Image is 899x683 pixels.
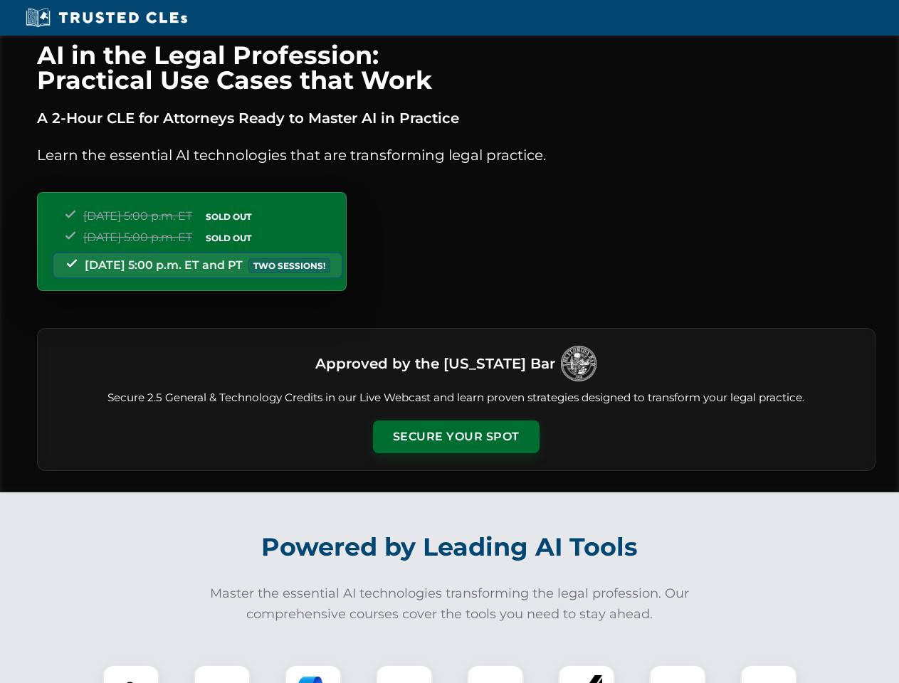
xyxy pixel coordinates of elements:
p: Secure 2.5 General & Technology Credits in our Live Webcast and learn proven strategies designed ... [55,390,858,406]
h2: Powered by Leading AI Tools [56,522,844,572]
img: Trusted CLEs [21,7,191,28]
p: Master the essential AI technologies transforming the legal profession. Our comprehensive courses... [201,583,699,625]
span: SOLD OUT [201,209,256,224]
img: Logo [561,346,596,381]
button: Secure Your Spot [373,420,540,453]
h1: AI in the Legal Profession: Practical Use Cases that Work [37,43,876,92]
h3: Approved by the [US_STATE] Bar [315,351,555,376]
span: [DATE] 5:00 p.m. ET [83,209,192,223]
span: [DATE] 5:00 p.m. ET [83,231,192,244]
span: SOLD OUT [201,231,256,245]
p: A 2-Hour CLE for Attorneys Ready to Master AI in Practice [37,107,876,129]
p: Learn the essential AI technologies that are transforming legal practice. [37,144,876,166]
